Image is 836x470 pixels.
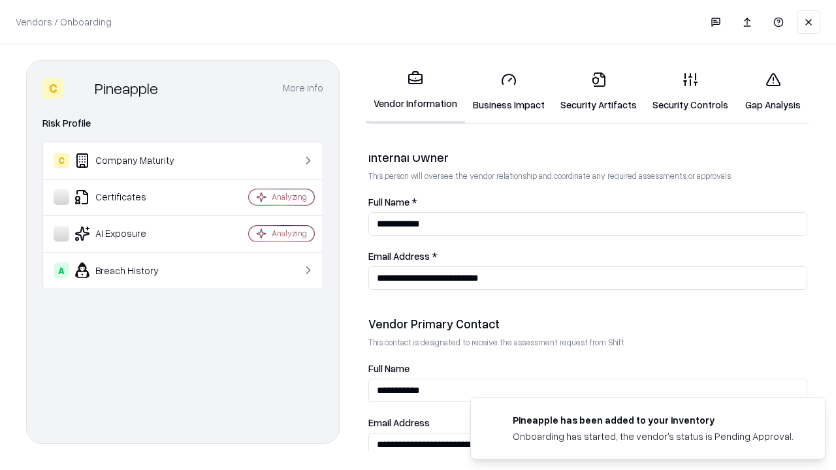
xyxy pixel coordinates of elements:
div: Vendor Primary Contact [368,316,807,332]
img: Pineapple [69,78,89,99]
div: Company Maturity [54,153,210,168]
div: AI Exposure [54,226,210,242]
div: Pineapple has been added to your inventory [513,413,794,427]
div: Onboarding has started, the vendor's status is Pending Approval. [513,430,794,443]
label: Full Name * [368,197,807,207]
a: Vendor Information [366,60,465,123]
div: Analyzing [272,191,307,202]
div: Internal Owner [368,149,807,165]
div: Certificates [54,189,210,205]
a: Gap Analysis [736,61,810,122]
a: Security Controls [645,61,736,122]
p: This contact is designated to receive the assessment request from Shift [368,337,807,348]
div: Analyzing [272,228,307,239]
a: Business Impact [465,61,553,122]
button: More info [283,76,323,100]
p: This person will oversee the vendor relationship and coordinate any required assessments or appro... [368,170,807,181]
div: Breach History [54,262,210,278]
p: Vendors / Onboarding [16,15,112,29]
a: Security Artifacts [553,61,645,122]
label: Email Address * [368,251,807,261]
div: Pineapple [95,78,158,99]
label: Full Name [368,364,807,373]
div: C [42,78,63,99]
div: C [54,153,69,168]
img: pineappleenergy.com [487,413,502,429]
div: A [54,262,69,278]
label: Email Address [368,418,807,428]
div: Risk Profile [42,116,323,131]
